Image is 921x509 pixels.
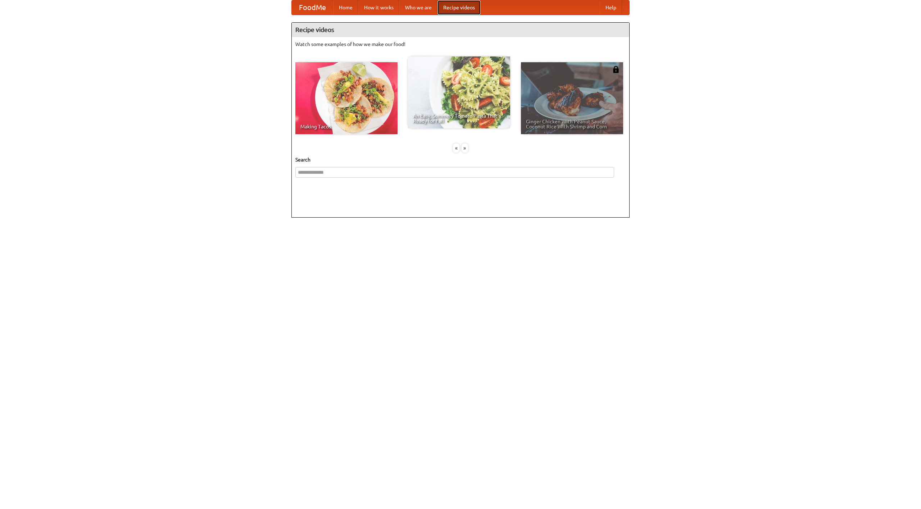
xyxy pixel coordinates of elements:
a: An Easy, Summery Tomato Pasta That's Ready for Fall [408,56,510,128]
p: Watch some examples of how we make our food! [295,41,626,48]
a: How it works [358,0,399,15]
a: Recipe videos [437,0,481,15]
a: Making Tacos [295,62,398,134]
img: 483408.png [612,66,620,73]
span: Making Tacos [300,124,393,129]
a: Who we are [399,0,437,15]
a: Home [333,0,358,15]
a: FoodMe [292,0,333,15]
div: « [453,144,459,153]
span: An Easy, Summery Tomato Pasta That's Ready for Fall [413,113,505,123]
a: Help [600,0,622,15]
h5: Search [295,156,626,163]
h4: Recipe videos [292,23,629,37]
div: » [462,144,468,153]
